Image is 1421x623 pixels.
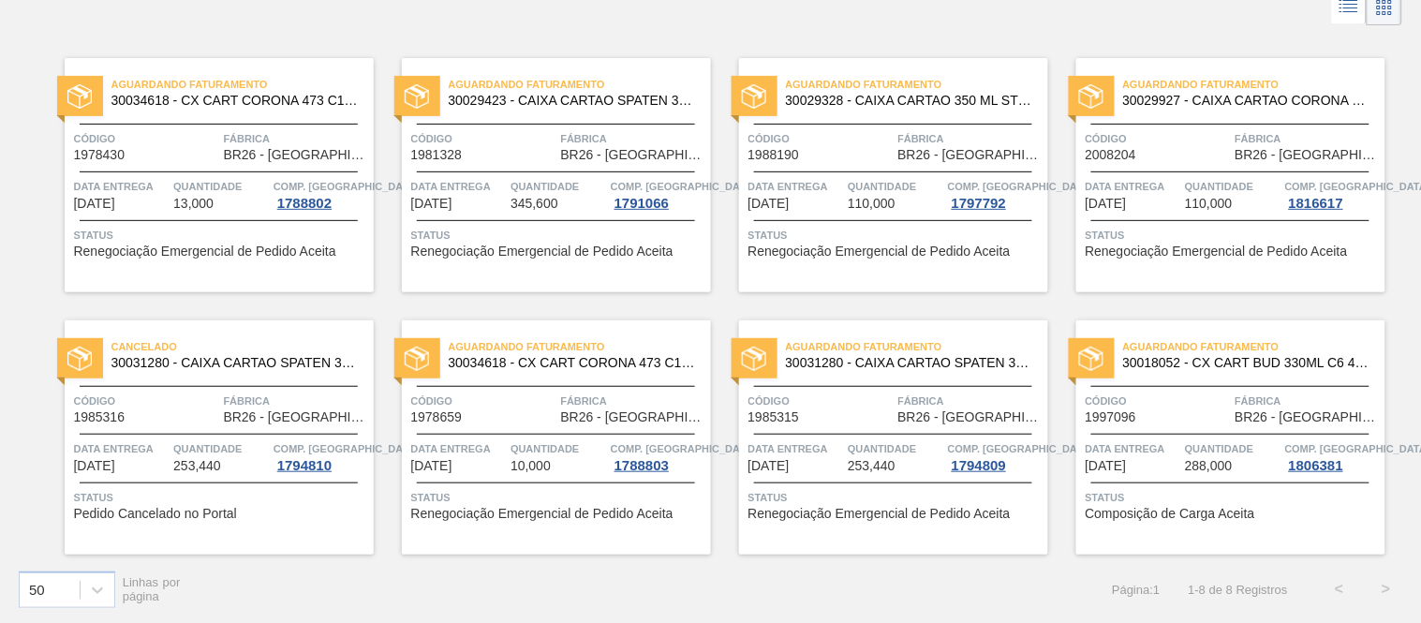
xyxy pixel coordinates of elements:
span: Código [411,392,556,410]
span: Quantidade [1185,439,1280,458]
span: Código [74,129,219,148]
span: Aguardando Faturamento [449,75,711,94]
span: Fábrica [1236,392,1381,410]
span: Fábrica [898,129,1044,148]
span: Fábrica [224,129,369,148]
span: Quantidade [173,177,269,196]
img: status [742,347,766,371]
span: 30031280 - CAIXA CARTAO SPATEN 350ML OPEN CORNER [786,356,1033,370]
span: 23/08/2025 [74,459,115,473]
span: BR26 - Uberlândia [224,148,369,162]
span: Página : 1 [1112,583,1160,597]
a: statusCancelado30031280 - CAIXA CARTAO SPATEN 350ML OPEN CORNERCódigo1985316FábricaBR26 - [GEOGRA... [37,320,374,555]
span: Data entrega [411,177,507,196]
span: Quantidade [848,177,943,196]
a: statusAguardando Faturamento30031280 - CAIXA CARTAO SPATEN 350ML OPEN CORNERCódigo1985315FábricaB... [711,320,1048,555]
span: 11/08/2025 [74,197,115,211]
span: 16/08/2025 [411,197,452,211]
span: Data entrega [748,177,844,196]
span: BR26 - Uberlândia [224,410,369,424]
span: Quantidade [173,439,269,458]
span: 1981328 [411,148,463,162]
img: status [1079,84,1103,109]
span: Renegociação Emergencial de Pedido Aceita [748,245,1011,259]
span: 13,000 [173,197,214,211]
span: BR26 - Uberlândia [1236,148,1381,162]
a: Comp. [GEOGRAPHIC_DATA]1806381 [1285,439,1381,473]
span: Comp. Carga [948,439,1093,458]
span: 2008204 [1086,148,1137,162]
span: Comp. Carga [611,177,756,196]
span: Aguardando Faturamento [1123,337,1385,356]
span: Status [748,488,1044,507]
span: Data entrega [411,439,507,458]
span: Código [1086,392,1231,410]
span: BR26 - Uberlândia [561,410,706,424]
span: Aguardando Faturamento [111,75,374,94]
span: BR26 - Uberlândia [898,148,1044,162]
span: Fábrica [1236,129,1381,148]
span: Status [411,226,706,245]
img: status [1079,347,1103,371]
div: 1788802 [274,196,335,211]
span: Status [74,488,369,507]
a: Comp. [GEOGRAPHIC_DATA]1794809 [948,439,1044,473]
span: 288,000 [1185,459,1233,473]
span: Comp. Carga [274,177,419,196]
span: Status [1086,226,1381,245]
span: Data entrega [74,177,170,196]
span: Fábrica [561,129,706,148]
a: Comp. [GEOGRAPHIC_DATA]1794810 [274,439,369,473]
img: status [405,84,429,109]
span: Pedido Cancelado no Portal [74,507,237,521]
a: Comp. [GEOGRAPHIC_DATA]1791066 [611,177,706,211]
span: Fábrica [224,392,369,410]
span: 30018052 - CX CART BUD 330ML C6 429 298G [1123,356,1370,370]
span: 1 - 8 de 8 Registros [1189,583,1288,597]
div: 1806381 [1285,458,1347,473]
a: statusAguardando Faturamento30029328 - CAIXA CARTAO 350 ML STELLA PURE GOLD C08Código1988190Fábri... [711,58,1048,292]
span: 1978659 [411,410,463,424]
span: 30029927 - CAIXA CARTAO CORONA 350ML SLEEK C8 PY [1123,94,1370,108]
span: Data entrega [1086,439,1181,458]
span: Status [411,488,706,507]
a: statusAguardando Faturamento30029423 - CAIXA CARTAO SPATEN 330 C6 429Código1981328FábricaBR26 - [... [374,58,711,292]
div: 1794809 [948,458,1010,473]
span: 10,000 [511,459,551,473]
span: BR26 - Uberlândia [561,148,706,162]
span: 25/08/2025 [748,459,790,473]
span: 253,440 [848,459,896,473]
span: Quantidade [1185,177,1280,196]
span: Data entrega [748,439,844,458]
span: Status [748,226,1044,245]
span: Renegociação Emergencial de Pedido Aceita [74,245,336,259]
span: BR26 - Uberlândia [898,410,1044,424]
span: Comp. Carga [274,439,419,458]
span: Status [1086,488,1381,507]
a: statusAguardando Faturamento30029927 - CAIXA CARTAO CORONA 350ML SLEEK C8 PYCódigo2008204FábricaB... [1048,58,1385,292]
span: Comp. Carga [611,439,756,458]
div: 50 [29,582,45,598]
button: > [1363,566,1410,613]
span: BR26 - Uberlândia [1236,410,1381,424]
span: 30029328 - CAIXA CARTAO 350 ML STELLA PURE GOLD C08 [786,94,1033,108]
span: Código [1086,129,1231,148]
img: status [67,347,92,371]
img: status [742,84,766,109]
a: Comp. [GEOGRAPHIC_DATA]1788803 [611,439,706,473]
span: 23/08/2025 [1086,197,1127,211]
span: 110,000 [848,197,896,211]
button: < [1316,566,1363,613]
span: Renegociação Emergencial de Pedido Aceita [1086,245,1348,259]
img: status [405,347,429,371]
a: Comp. [GEOGRAPHIC_DATA]1797792 [948,177,1044,211]
span: 29/08/2025 [1086,459,1127,473]
div: 1791066 [611,196,673,211]
a: statusAguardando Faturamento30034618 - CX CART CORONA 473 C12 CENT GPICódigo1978430FábricaBR26 - ... [37,58,374,292]
span: 1978430 [74,148,126,162]
span: Código [74,392,219,410]
span: 30031280 - CAIXA CARTAO SPATEN 350ML OPEN CORNER [111,356,359,370]
span: Composição de Carga Aceita [1086,507,1255,521]
span: Comp. Carga [948,177,1093,196]
div: 1797792 [948,196,1010,211]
